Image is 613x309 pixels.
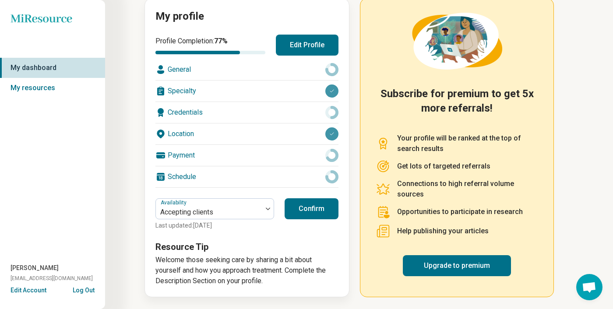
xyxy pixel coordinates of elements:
div: General [155,59,338,80]
p: Connections to high referral volume sources [397,179,538,200]
p: Last updated: [DATE] [155,221,274,230]
button: Edit Account [11,286,46,295]
h2: My profile [155,9,338,24]
div: Profile Completion: [155,36,265,54]
div: Open chat [576,274,602,300]
p: Your profile will be ranked at the top of search results [397,133,538,154]
p: Opportunities to participate in research [397,207,523,217]
button: Confirm [285,198,338,219]
span: 77 % [214,37,228,45]
div: Schedule [155,166,338,187]
label: Availability [161,200,188,206]
span: [PERSON_NAME] [11,263,59,273]
p: Welcome those seeking care by sharing a bit about yourself and how you approach treatment. Comple... [155,255,338,286]
span: [EMAIL_ADDRESS][DOMAIN_NAME] [11,274,93,282]
div: Payment [155,145,338,166]
h2: Subscribe for premium to get 5x more referrals! [376,87,538,123]
h3: Resource Tip [155,241,338,253]
p: Help publishing your articles [397,226,489,236]
p: Get lots of targeted referrals [397,161,490,172]
div: Specialty [155,81,338,102]
div: Credentials [155,102,338,123]
button: Log Out [73,286,95,293]
button: Edit Profile [276,35,338,56]
div: Location [155,123,338,144]
a: Upgrade to premium [403,255,511,276]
